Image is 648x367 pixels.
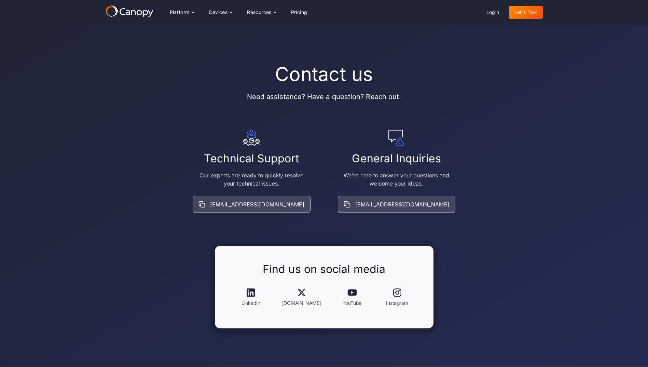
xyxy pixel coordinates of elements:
div: Resources [242,5,281,19]
p: Our experts are ready to quickly resolve your technical issues. [197,171,306,188]
div: Instagram [386,299,408,307]
div: YouTube [343,299,362,307]
div: [DOMAIN_NAME] [281,299,321,307]
a: LinkedIn [231,282,271,312]
a: Let's Talk [509,6,543,19]
a: Instagram [377,282,417,312]
div: [EMAIL_ADDRESS][DOMAIN_NAME] [355,200,450,208]
div: [EMAIL_ADDRESS][DOMAIN_NAME] [210,200,304,208]
div: Platform [170,10,190,15]
h1: Contact us [275,63,373,86]
a: YouTube [332,282,372,312]
div: Platform [164,5,199,19]
p: We're here to answer your questions and welcome your ideas. [342,171,451,188]
a: Login [481,6,505,19]
div: Devices [209,10,228,15]
div: Resources [247,10,272,15]
h2: Find us on social media [263,262,385,276]
div: LinkedIn [242,299,260,307]
h2: Technical Support [204,151,299,166]
a: Pricing [286,6,313,19]
div: Devices [204,5,238,19]
p: Need assistance? Have a question? Reach out. [247,91,401,102]
h2: General Inquiries [352,151,441,166]
a: [DOMAIN_NAME] [276,282,327,312]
